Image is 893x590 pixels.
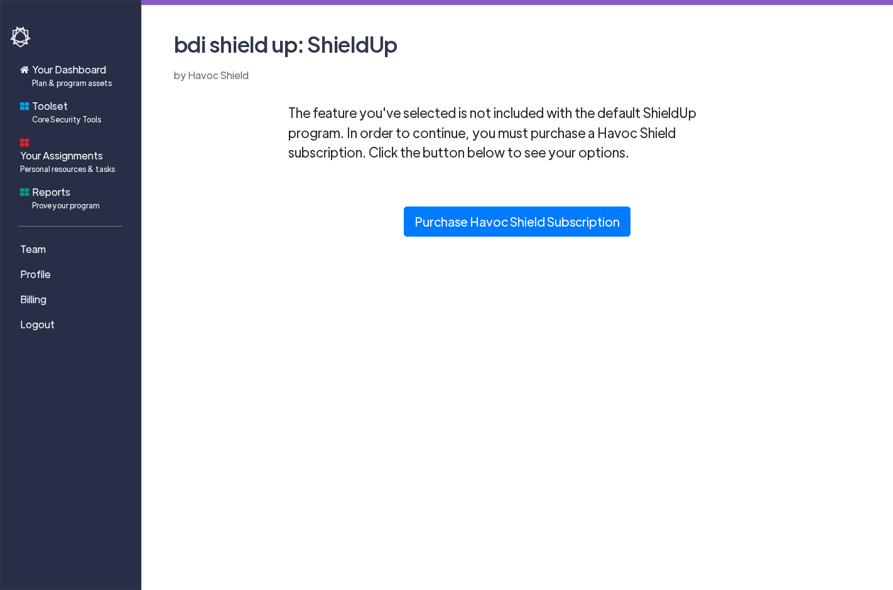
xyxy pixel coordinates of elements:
a: Your DashboardPlan & program assets [10,57,136,94]
img: reports-icon.svg [20,188,29,196]
span: Your Dashboard [32,62,112,88]
span: Toolset [32,99,101,125]
span: Logout [20,317,55,332]
h2: bdi shield up: ShieldUp [169,25,866,63]
img: havoc-shield-logo-white.png [10,26,33,48]
img: home-icon.svg [20,65,29,74]
a: Profile [10,262,136,287]
span: Billing [20,292,46,307]
img: foundations-icon.svg [20,102,29,110]
span: Your Assignments [20,148,115,174]
span: Team [20,242,46,257]
span: Core Security Tools [32,114,101,125]
a: Purchase Havoc Shield Subscription [404,206,631,237]
span: Profile [20,267,51,282]
img: dashboard-icon.svg [20,138,29,147]
a: Logout [10,312,136,337]
span: Personal resources & tasks [20,163,115,174]
a: Team [10,237,136,262]
a: Your AssignmentsPersonal resources & tasks [10,130,136,180]
span: Reports [32,185,100,211]
a: ReportsProve your program [10,180,136,216]
span: Plan & program assets [32,77,112,88]
span: Prove your program [32,200,100,211]
a: ToolsetCore Security Tools [10,94,136,130]
a: Billing [10,287,136,312]
p: by Havoc Shield [169,68,866,83]
div: The feature you've selected is not included with the default ShieldUp program. In order to contin... [279,103,756,163]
